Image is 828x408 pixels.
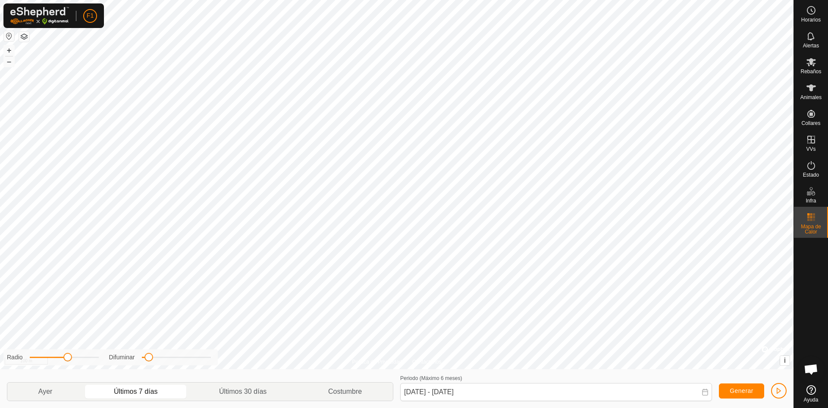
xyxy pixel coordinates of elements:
[796,224,826,234] span: Mapa de Calor
[730,387,753,394] span: Generar
[4,56,14,67] button: –
[806,198,816,203] span: Infra
[10,7,69,25] img: Logo Gallagher
[784,357,786,364] span: i
[800,69,821,74] span: Rebaños
[794,382,828,406] a: Ayuda
[803,172,819,178] span: Estado
[798,356,824,382] a: Chat abierto
[803,43,819,48] span: Alertas
[87,11,94,20] span: F1
[114,386,157,397] span: Últimos 7 días
[806,146,815,152] span: VVs
[4,45,14,56] button: +
[801,17,821,22] span: Horarios
[412,358,441,366] a: Contáctenos
[719,383,764,399] button: Generar
[38,386,53,397] span: Ayer
[780,356,790,365] button: i
[804,397,819,402] span: Ayuda
[352,358,402,366] a: Política de Privacidad
[109,353,135,362] label: Difuminar
[400,375,462,381] label: Periodo (Máximo 6 meses)
[4,31,14,41] button: Restablecer Mapa
[800,95,822,100] span: Animales
[328,386,362,397] span: Costumbre
[801,121,820,126] span: Collares
[7,353,23,362] label: Radio
[219,386,267,397] span: Últimos 30 días
[19,31,29,42] button: Capas del Mapa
